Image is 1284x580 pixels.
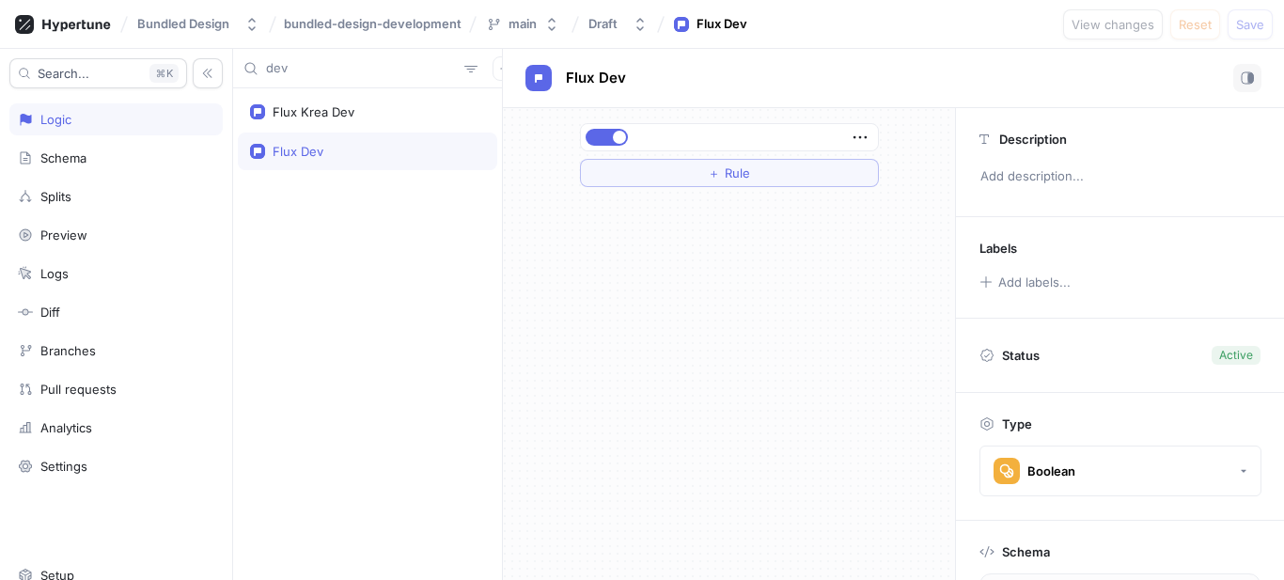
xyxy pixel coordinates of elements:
[273,104,354,119] div: Flux Krea Dev
[1027,463,1075,479] div: Boolean
[697,15,747,34] div: Flux Dev
[40,112,71,127] div: Logic
[580,159,879,187] button: ＋Rule
[1179,19,1212,30] span: Reset
[581,8,655,39] button: Draft
[284,17,462,30] span: bundled-design-development
[40,150,86,165] div: Schema
[509,16,537,32] div: main
[40,382,117,397] div: Pull requests
[40,189,71,204] div: Splits
[588,16,618,32] div: Draft
[40,459,87,474] div: Settings
[1228,9,1273,39] button: Save
[40,305,60,320] div: Diff
[273,144,323,159] div: Flux Dev
[130,8,267,39] button: Bundled Design
[972,161,1268,193] p: Add description...
[999,132,1067,147] p: Description
[38,68,89,79] span: Search...
[973,270,1076,294] button: Add labels...
[40,227,87,243] div: Preview
[1072,19,1154,30] span: View changes
[1219,347,1253,364] div: Active
[1170,9,1220,39] button: Reset
[979,446,1261,496] button: Boolean
[9,58,187,88] button: Search...K
[1002,342,1040,368] p: Status
[149,64,179,83] div: K
[40,420,92,435] div: Analytics
[566,71,626,86] span: Flux Dev
[40,343,96,358] div: Branches
[478,8,567,39] button: main
[266,59,457,78] input: Search...
[137,16,229,32] div: Bundled Design
[725,167,750,179] span: Rule
[1002,544,1050,559] p: Schema
[708,167,720,179] span: ＋
[979,241,1017,256] p: Labels
[1002,416,1032,431] p: Type
[1236,19,1264,30] span: Save
[40,266,69,281] div: Logs
[1063,9,1163,39] button: View changes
